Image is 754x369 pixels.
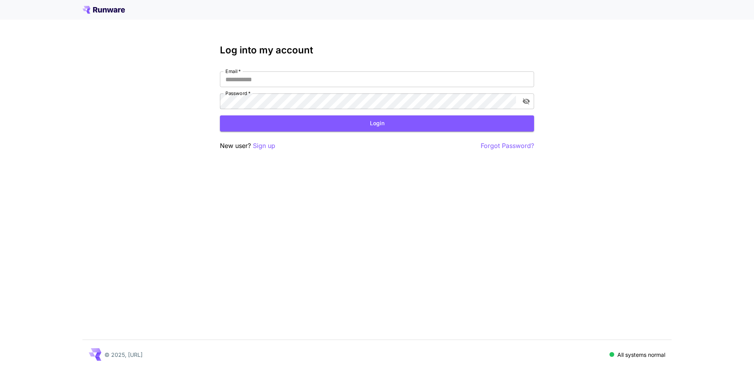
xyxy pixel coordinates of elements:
button: toggle password visibility [519,94,533,108]
button: Forgot Password? [481,141,534,151]
label: Password [225,90,251,97]
p: © 2025, [URL] [104,351,143,359]
button: Login [220,115,534,132]
label: Email [225,68,241,75]
button: Sign up [253,141,275,151]
p: New user? [220,141,275,151]
p: All systems normal [617,351,665,359]
h3: Log into my account [220,45,534,56]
